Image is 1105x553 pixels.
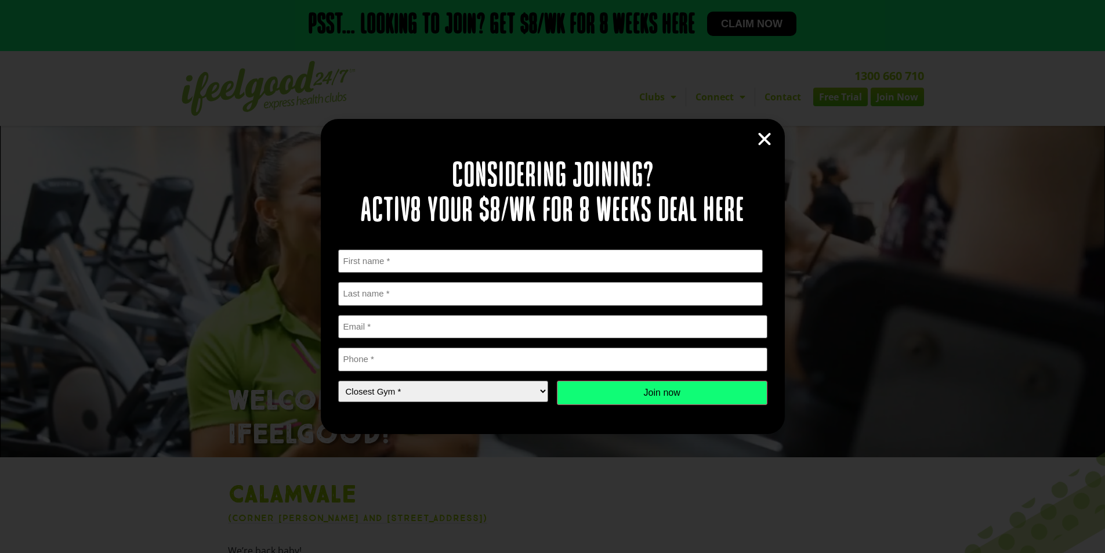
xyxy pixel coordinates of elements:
[338,250,763,273] input: First name *
[756,131,773,148] a: Close
[557,381,767,405] input: Join now
[338,160,767,229] h2: Considering joining? Activ8 your $8/wk for 8 weeks deal here
[338,315,767,339] input: Email *
[338,282,763,306] input: Last name *
[338,348,767,371] input: Phone *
